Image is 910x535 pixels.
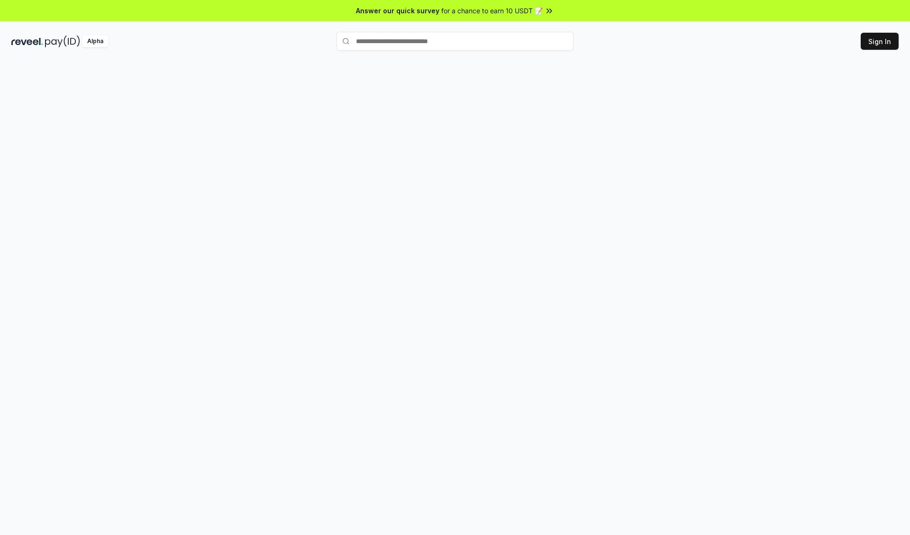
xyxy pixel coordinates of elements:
img: reveel_dark [11,36,43,47]
span: for a chance to earn 10 USDT 📝 [441,6,543,16]
span: Answer our quick survey [356,6,439,16]
button: Sign In [861,33,899,50]
img: pay_id [45,36,80,47]
div: Alpha [82,36,109,47]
